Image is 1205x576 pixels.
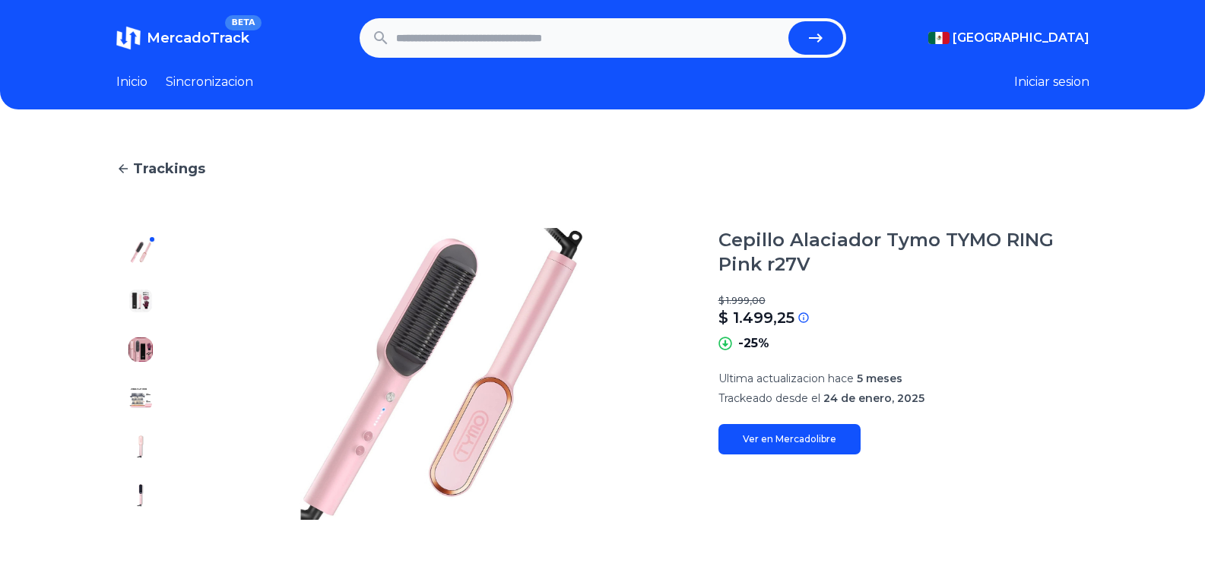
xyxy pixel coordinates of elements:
[225,15,261,30] span: BETA
[128,435,153,459] img: Cepillo Alaciador Tymo TYMO RING Pink r27V
[128,337,153,362] img: Cepillo Alaciador Tymo TYMO RING Pink r27V
[718,391,820,405] span: Trackeado desde el
[823,391,924,405] span: 24 de enero, 2025
[116,73,147,91] a: Inicio
[166,73,253,91] a: Sincronizacion
[928,29,1089,47] button: [GEOGRAPHIC_DATA]
[718,295,1089,307] p: $ 1.999,00
[128,240,153,264] img: Cepillo Alaciador Tymo TYMO RING Pink r27V
[718,372,854,385] span: Ultima actualizacion hace
[1014,73,1089,91] button: Iniciar sesion
[116,158,1089,179] a: Trackings
[128,289,153,313] img: Cepillo Alaciador Tymo TYMO RING Pink r27V
[128,386,153,410] img: Cepillo Alaciador Tymo TYMO RING Pink r27V
[928,32,950,44] img: Mexico
[718,424,861,454] a: Ver en Mercadolibre
[128,483,153,508] img: Cepillo Alaciador Tymo TYMO RING Pink r27V
[116,26,141,50] img: MercadoTrack
[718,228,1089,277] h1: Cepillo Alaciador Tymo TYMO RING Pink r27V
[133,158,205,179] span: Trackings
[195,228,688,520] img: Cepillo Alaciador Tymo TYMO RING Pink r27V
[953,29,1089,47] span: [GEOGRAPHIC_DATA]
[147,30,249,46] span: MercadoTrack
[857,372,902,385] span: 5 meses
[116,26,249,50] a: MercadoTrackBETA
[718,307,794,328] p: $ 1.499,25
[738,334,769,353] p: -25%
